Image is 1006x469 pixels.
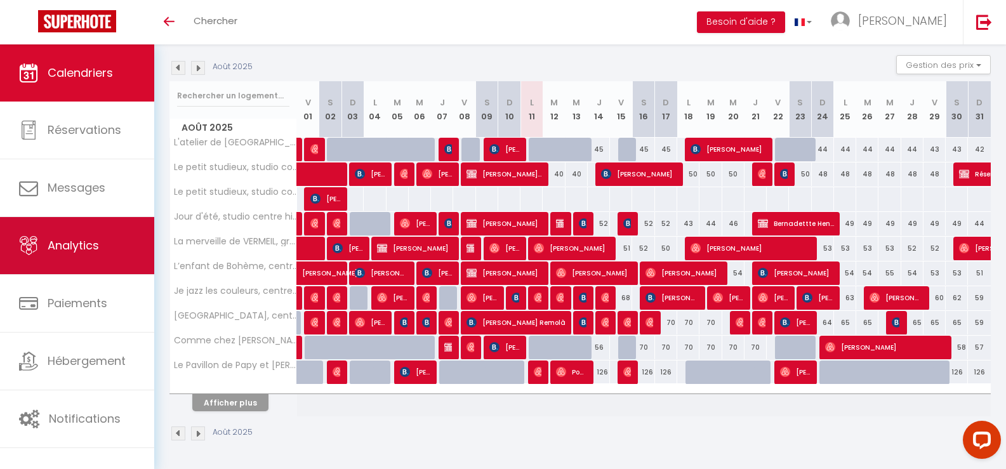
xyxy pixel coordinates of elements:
[780,360,811,384] span: [PERSON_NAME]
[878,162,901,186] div: 48
[172,336,299,345] span: Comme chez [PERSON_NAME], proche centre [GEOGRAPHIC_DATA]
[579,310,586,334] span: [PERSON_NAME]
[946,360,968,384] div: 126
[968,138,991,161] div: 42
[780,310,811,334] span: [PERSON_NAME] [PERSON_NAME]
[968,311,991,334] div: 59
[350,96,356,109] abbr: D
[856,81,878,138] th: 26
[946,336,968,359] div: 58
[506,96,513,109] abbr: D
[923,81,946,138] th: 29
[901,81,923,138] th: 28
[729,96,737,109] abbr: M
[364,81,386,138] th: 04
[588,212,610,235] div: 52
[812,81,834,138] th: 24
[172,212,299,221] span: Jour d'été, studio centre historique [GEOGRAPHIC_DATA]
[355,261,408,285] span: [PERSON_NAME]
[968,360,991,384] div: 126
[745,336,767,359] div: 70
[579,211,586,235] span: [PERSON_NAME]
[305,96,311,109] abbr: V
[878,261,901,285] div: 55
[467,211,543,235] span: [PERSON_NAME]
[632,360,654,384] div: 126
[444,335,452,359] span: [DEMOGRAPHIC_DATA][PERSON_NAME]
[655,81,677,138] th: 17
[512,286,519,310] span: [PERSON_NAME] [PERSON_NAME]
[172,187,299,197] span: Le petit studieux, studio cosy sur Albi
[834,286,856,310] div: 63
[655,311,677,334] div: 70
[901,162,923,186] div: 48
[923,311,946,334] div: 65
[901,261,923,285] div: 54
[400,211,430,235] span: [PERSON_NAME]
[355,310,385,334] span: [PERSON_NAME]
[687,96,691,109] abbr: L
[476,81,498,138] th: 09
[213,61,253,73] p: Août 2025
[467,286,497,310] span: [PERSON_NAME]
[461,96,467,109] abbr: V
[498,81,520,138] th: 10
[48,237,99,253] span: Analytics
[623,360,631,384] span: [PERSON_NAME] [PERSON_NAME]
[440,96,445,109] abbr: J
[722,162,745,186] div: 50
[416,96,423,109] abbr: M
[722,81,745,138] th: 20
[910,96,915,109] abbr: J
[923,162,946,186] div: 48
[572,96,580,109] abbr: M
[834,261,856,285] div: 54
[444,137,452,161] span: [PERSON_NAME]
[856,212,878,235] div: 49
[758,310,765,334] span: [PERSON_NAME]
[632,336,654,359] div: 70
[579,286,586,310] span: [PERSON_NAME]
[431,81,453,138] th: 07
[878,237,901,260] div: 53
[400,310,407,334] span: [PERSON_NAME]
[355,162,385,186] span: [PERSON_NAME]
[834,138,856,161] div: 44
[797,96,803,109] abbr: S
[550,96,558,109] abbr: M
[170,119,296,137] span: Août 2025
[333,360,340,384] span: [PERSON_NAME]
[699,336,722,359] div: 70
[753,96,758,109] abbr: J
[923,212,946,235] div: 49
[467,310,566,334] span: [PERSON_NAME] Remolà
[819,96,826,109] abbr: D
[901,212,923,235] div: 49
[976,96,983,109] abbr: D
[901,138,923,161] div: 44
[878,212,901,235] div: 49
[878,138,901,161] div: 44
[400,360,430,384] span: [PERSON_NAME]
[556,286,564,310] span: [PERSON_NAME]
[699,81,722,138] th: 19
[534,286,541,310] span: [PERSON_NAME]
[645,261,722,285] span: [PERSON_NAME]
[953,416,1006,469] iframe: LiveChat chat widget
[48,180,105,195] span: Messages
[467,162,543,186] span: [PERSON_NAME] Leboncoin
[543,81,565,138] th: 12
[946,138,968,161] div: 43
[444,211,452,235] span: [PERSON_NAME]
[328,96,333,109] abbr: S
[858,13,947,29] span: [PERSON_NAME]
[534,360,541,384] span: [PERSON_NAME]
[467,335,474,359] span: [PERSON_NAME]
[49,411,121,426] span: Notifications
[812,138,834,161] div: 44
[831,11,850,30] img: ...
[377,286,407,310] span: [PERSON_NAME]
[758,286,788,310] span: [PERSON_NAME]
[467,236,474,260] span: Réservée [PERSON_NAME]
[691,236,812,260] span: [PERSON_NAME]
